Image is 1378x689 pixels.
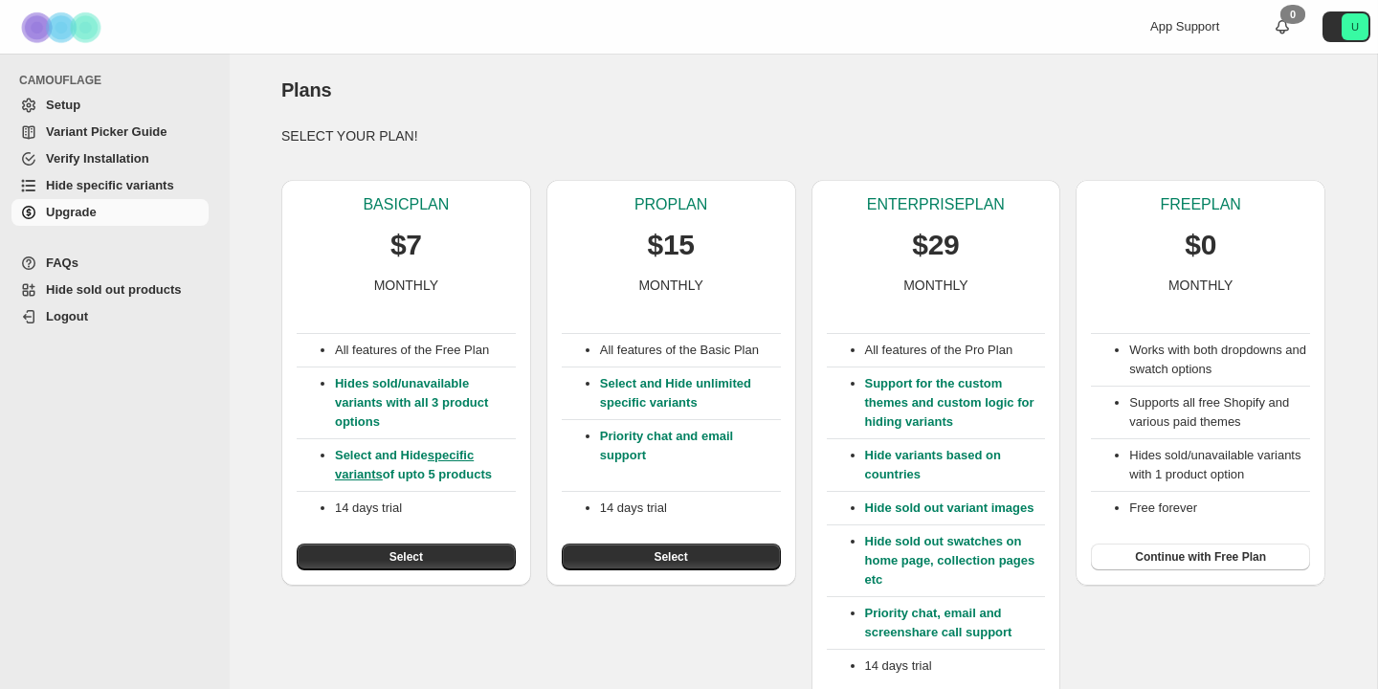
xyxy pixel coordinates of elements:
[390,226,422,264] p: $7
[1168,276,1233,295] p: MONTHLY
[634,195,707,214] p: PRO PLAN
[11,303,209,330] a: Logout
[865,341,1046,360] p: All features of the Pro Plan
[600,427,781,484] p: Priority chat and email support
[867,195,1005,214] p: ENTERPRISE PLAN
[11,277,209,303] a: Hide sold out products
[1160,195,1240,214] p: FREE PLAN
[46,309,88,323] span: Logout
[903,276,967,295] p: MONTHLY
[865,446,1046,484] p: Hide variants based on countries
[46,124,167,139] span: Variant Picker Guide
[335,374,516,432] p: Hides sold/unavailable variants with all 3 product options
[389,549,423,565] span: Select
[865,604,1046,642] p: Priority chat, email and screenshare call support
[1342,13,1368,40] span: Avatar with initials U
[562,544,781,570] button: Select
[654,549,687,565] span: Select
[1351,21,1359,33] text: U
[638,276,702,295] p: MONTHLY
[46,205,97,219] span: Upgrade
[1185,226,1216,264] p: $0
[865,656,1046,676] p: 14 days trial
[46,256,78,270] span: FAQs
[1129,446,1310,484] li: Hides sold/unavailable variants with 1 product option
[1273,17,1292,36] a: 0
[15,1,111,54] img: Camouflage
[1280,5,1305,24] div: 0
[46,178,174,192] span: Hide specific variants
[865,374,1046,432] p: Support for the custom themes and custom logic for hiding variants
[600,374,781,412] p: Select and Hide unlimited specific variants
[363,195,449,214] p: BASIC PLAN
[11,250,209,277] a: FAQs
[335,341,516,360] p: All features of the Free Plan
[1129,499,1310,518] li: Free forever
[11,145,209,172] a: Verify Installation
[600,499,781,518] p: 14 days trial
[19,73,216,88] span: CAMOUFLAGE
[1322,11,1370,42] button: Avatar with initials U
[1129,393,1310,432] li: Supports all free Shopify and various paid themes
[865,499,1046,518] p: Hide sold out variant images
[648,226,695,264] p: $15
[281,79,331,100] span: Plans
[46,282,182,297] span: Hide sold out products
[335,446,516,484] p: Select and Hide of upto 5 products
[11,199,209,226] a: Upgrade
[912,226,959,264] p: $29
[297,544,516,570] button: Select
[46,151,149,166] span: Verify Installation
[11,92,209,119] a: Setup
[865,532,1046,589] p: Hide sold out swatches on home page, collection pages etc
[46,98,80,112] span: Setup
[600,341,781,360] p: All features of the Basic Plan
[1091,544,1310,570] button: Continue with Free Plan
[1129,341,1310,379] li: Works with both dropdowns and swatch options
[374,276,438,295] p: MONTHLY
[1135,549,1266,565] span: Continue with Free Plan
[11,172,209,199] a: Hide specific variants
[281,126,1325,145] p: SELECT YOUR PLAN!
[11,119,209,145] a: Variant Picker Guide
[335,499,516,518] p: 14 days trial
[1150,19,1219,33] span: App Support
